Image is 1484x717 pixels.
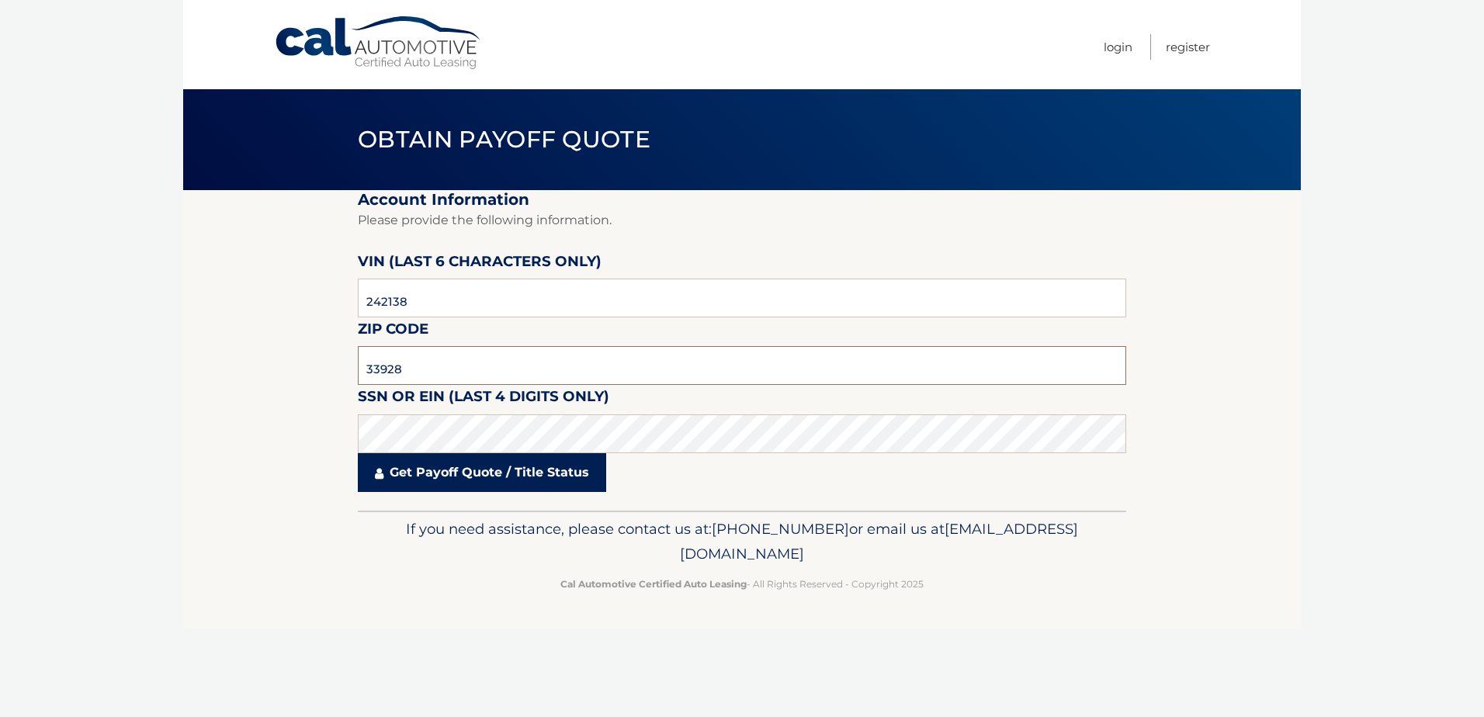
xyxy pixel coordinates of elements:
p: - All Rights Reserved - Copyright 2025 [368,576,1116,592]
a: Cal Automotive [274,16,484,71]
span: [PHONE_NUMBER] [712,520,849,538]
a: Login [1104,34,1132,60]
h2: Account Information [358,190,1126,210]
label: Zip Code [358,317,428,346]
p: If you need assistance, please contact us at: or email us at [368,517,1116,566]
p: Please provide the following information. [358,210,1126,231]
label: VIN (last 6 characters only) [358,250,602,279]
a: Get Payoff Quote / Title Status [358,453,606,492]
a: Register [1166,34,1210,60]
span: Obtain Payoff Quote [358,125,650,154]
label: SSN or EIN (last 4 digits only) [358,385,609,414]
strong: Cal Automotive Certified Auto Leasing [560,578,747,590]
